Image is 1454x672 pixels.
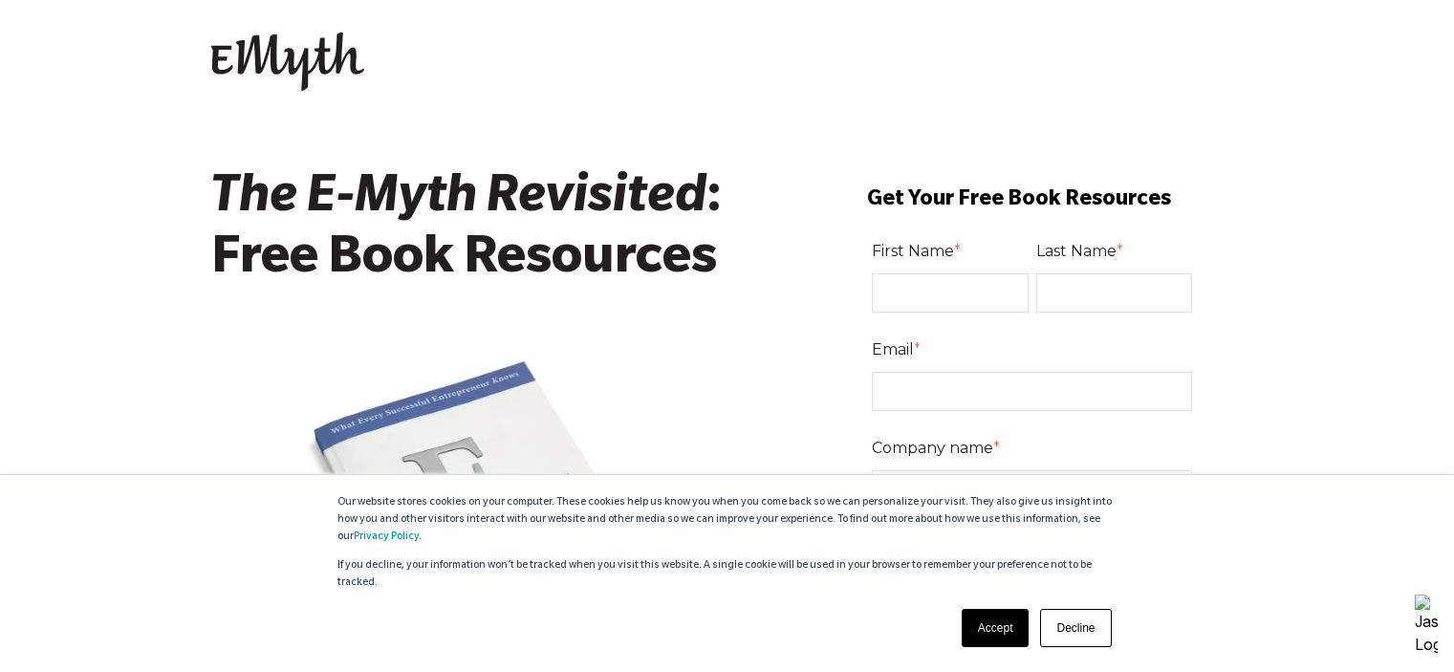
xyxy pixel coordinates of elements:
[829,186,1244,216] h3: Get Your Free Book Resources
[872,439,993,457] span: Company name
[211,33,364,92] img: EMyth
[354,531,419,543] a: Privacy Policy
[211,173,706,230] em: The E-Myth Revisited
[1040,609,1111,647] a: Decline
[872,340,914,358] span: Email
[872,242,954,260] span: First Name
[337,557,1118,592] p: If you decline, your information won’t be tracked when you visit this website. A single cookie wi...
[962,609,1030,647] a: Accept
[337,494,1118,546] p: Our website stores cookies on your computer. These cookies help us know you when you come back so...
[1036,242,1117,260] span: Last Name
[211,172,802,293] h2: : Free Book Resources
